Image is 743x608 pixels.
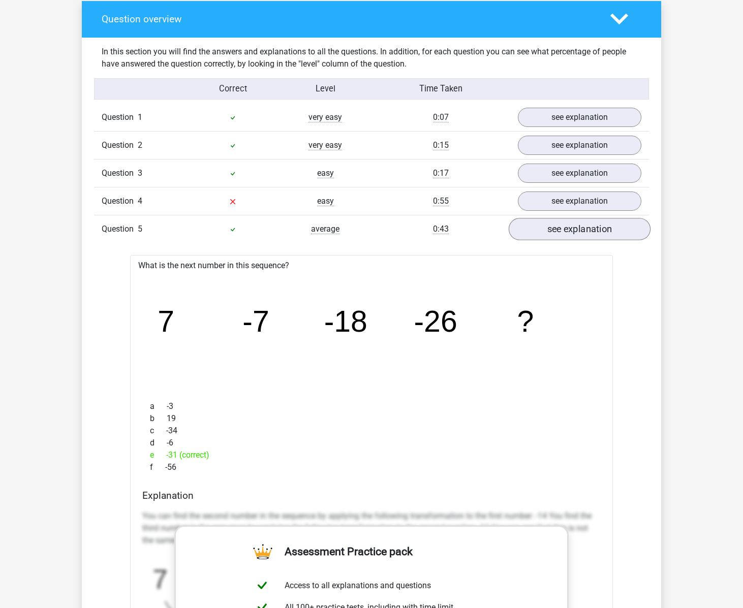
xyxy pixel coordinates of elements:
[433,140,449,150] span: 0:15
[433,196,449,206] span: 0:55
[158,305,174,339] tspan: 7
[142,490,601,501] h4: Explanation
[102,223,138,235] span: Question
[138,224,142,234] span: 5
[243,305,270,339] tspan: -7
[138,140,142,150] span: 2
[433,224,449,234] span: 0:43
[518,108,641,127] a: see explanation
[142,412,601,425] div: 19
[142,510,601,547] p: You can find the second number in the sequence by applying the following transformation to the fi...
[415,305,458,339] tspan: -26
[324,305,367,339] tspan: -18
[150,449,166,461] span: e
[142,425,601,437] div: -34
[102,111,138,123] span: Question
[94,46,649,70] div: In this section you will find the answers and explanations to all the questions. In addition, for...
[433,168,449,178] span: 0:17
[150,425,166,437] span: c
[152,564,168,594] tspan: 7
[142,461,601,473] div: -56
[138,168,142,178] span: 3
[150,461,165,473] span: f
[518,191,641,211] a: see explanation
[187,83,280,95] div: Correct
[509,218,651,240] a: see explanation
[142,437,601,449] div: -6
[102,195,138,207] span: Question
[102,139,138,151] span: Question
[150,400,167,412] span: a
[311,224,339,234] span: average
[317,168,334,178] span: easy
[518,136,641,155] a: see explanation
[518,164,641,183] a: see explanation
[518,305,535,339] tspan: ?
[433,112,449,122] span: 0:07
[308,112,342,122] span: very easy
[138,196,142,206] span: 4
[317,196,334,206] span: easy
[308,140,342,150] span: very easy
[102,167,138,179] span: Question
[279,83,371,95] div: Level
[371,83,510,95] div: Time Taken
[138,112,142,122] span: 1
[150,437,167,449] span: d
[142,400,601,412] div: -3
[142,449,601,461] div: -31 (correct)
[102,13,595,25] h4: Question overview
[150,412,167,425] span: b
